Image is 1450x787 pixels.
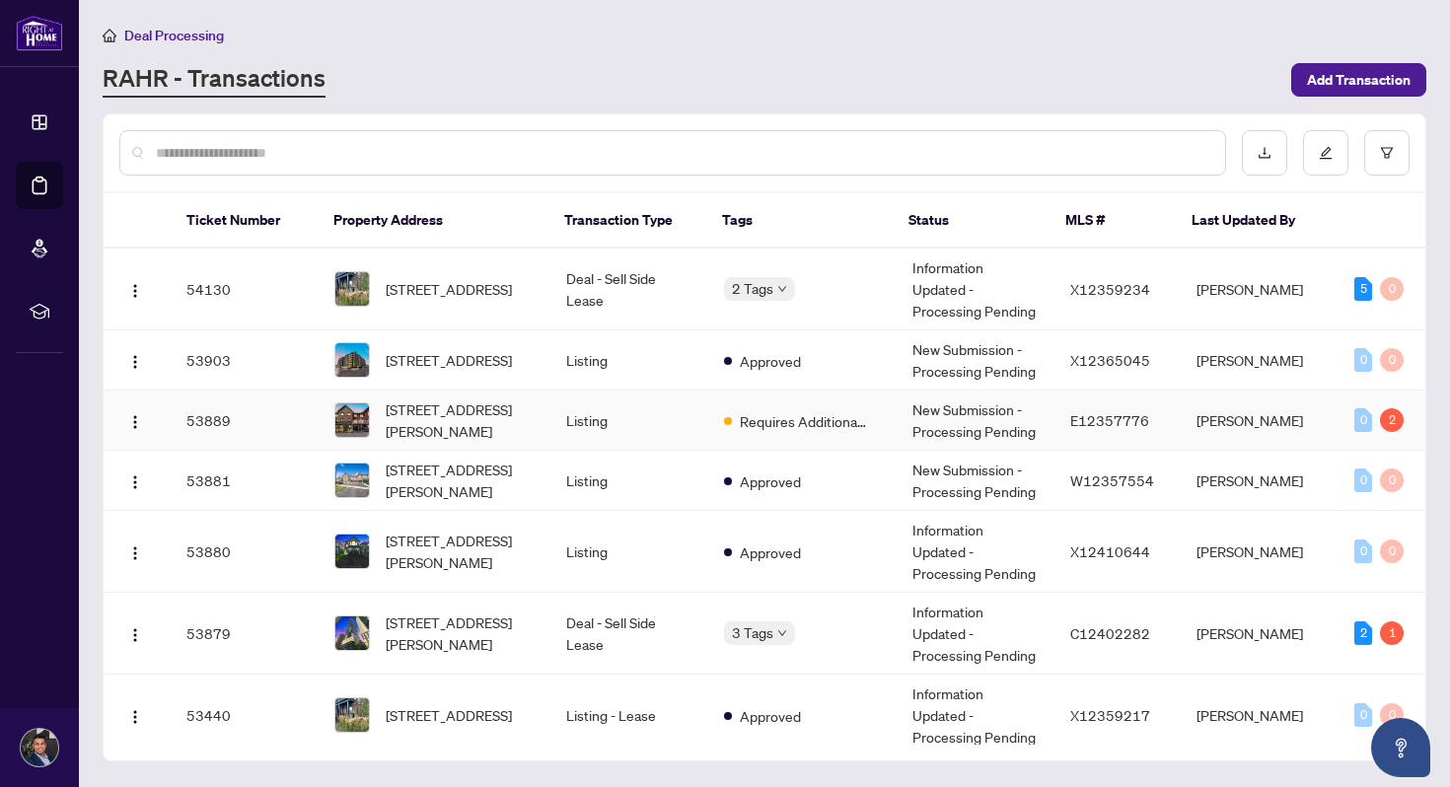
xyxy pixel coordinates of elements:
[127,627,143,643] img: Logo
[897,249,1054,330] td: Information Updated - Processing Pending
[386,398,535,442] span: [STREET_ADDRESS][PERSON_NAME]
[740,350,801,372] span: Approved
[550,593,708,675] td: Deal - Sell Side Lease
[1181,391,1339,451] td: [PERSON_NAME]
[1354,539,1372,563] div: 0
[1181,511,1339,593] td: [PERSON_NAME]
[1258,146,1271,160] span: download
[1070,351,1150,369] span: X12365045
[1303,130,1348,176] button: edit
[740,410,868,432] span: Requires Additional Docs
[1242,130,1287,176] button: download
[1307,64,1411,96] span: Add Transaction
[171,193,318,249] th: Ticket Number
[1354,703,1372,727] div: 0
[1380,468,1404,492] div: 0
[740,470,801,492] span: Approved
[1181,593,1339,675] td: [PERSON_NAME]
[171,330,319,391] td: 53903
[119,536,151,567] button: Logo
[386,278,512,300] span: [STREET_ADDRESS]
[550,330,708,391] td: Listing
[1354,348,1372,372] div: 0
[1380,539,1404,563] div: 0
[171,391,319,451] td: 53889
[1380,408,1404,432] div: 2
[127,474,143,490] img: Logo
[335,403,369,437] img: thumbnail-img
[103,62,326,98] a: RAHR - Transactions
[171,675,319,756] td: 53440
[706,193,893,249] th: Tags
[335,272,369,306] img: thumbnail-img
[127,414,143,430] img: Logo
[127,283,143,299] img: Logo
[21,729,58,766] img: Profile Icon
[1319,146,1333,160] span: edit
[1354,408,1372,432] div: 0
[1380,277,1404,301] div: 0
[1371,718,1430,777] button: Open asap
[335,535,369,568] img: thumbnail-img
[1181,330,1339,391] td: [PERSON_NAME]
[171,451,319,511] td: 53881
[1070,411,1149,429] span: E12357776
[550,451,708,511] td: Listing
[1070,624,1150,642] span: C12402282
[732,621,773,644] span: 3 Tags
[897,330,1054,391] td: New Submission - Processing Pending
[1070,471,1154,489] span: W12357554
[1176,193,1334,249] th: Last Updated By
[127,354,143,370] img: Logo
[550,511,708,593] td: Listing
[740,541,801,563] span: Approved
[171,249,319,330] td: 54130
[119,617,151,649] button: Logo
[16,15,63,51] img: logo
[119,699,151,731] button: Logo
[740,705,801,727] span: Approved
[386,704,512,726] span: [STREET_ADDRESS]
[1380,146,1394,160] span: filter
[127,545,143,561] img: Logo
[893,193,1051,249] th: Status
[1380,703,1404,727] div: 0
[386,611,535,655] span: [STREET_ADDRESS][PERSON_NAME]
[386,459,535,502] span: [STREET_ADDRESS][PERSON_NAME]
[897,511,1054,593] td: Information Updated - Processing Pending
[732,277,773,300] span: 2 Tags
[386,530,535,573] span: [STREET_ADDRESS][PERSON_NAME]
[1181,675,1339,756] td: [PERSON_NAME]
[548,193,706,249] th: Transaction Type
[386,349,512,371] span: [STREET_ADDRESS]
[1380,621,1404,645] div: 1
[171,511,319,593] td: 53880
[897,593,1054,675] td: Information Updated - Processing Pending
[1380,348,1404,372] div: 0
[119,273,151,305] button: Logo
[103,29,116,42] span: home
[127,709,143,725] img: Logo
[1354,468,1372,492] div: 0
[1070,706,1150,724] span: X12359217
[1050,193,1176,249] th: MLS #
[1291,63,1426,97] button: Add Transaction
[1070,542,1150,560] span: X12410644
[171,593,319,675] td: 53879
[335,343,369,377] img: thumbnail-img
[1364,130,1410,176] button: filter
[119,404,151,436] button: Logo
[1354,277,1372,301] div: 5
[119,465,151,496] button: Logo
[335,616,369,650] img: thumbnail-img
[777,628,787,638] span: down
[119,344,151,376] button: Logo
[897,391,1054,451] td: New Submission - Processing Pending
[1354,621,1372,645] div: 2
[335,698,369,732] img: thumbnail-img
[777,284,787,294] span: down
[1181,451,1339,511] td: [PERSON_NAME]
[335,464,369,497] img: thumbnail-img
[550,391,708,451] td: Listing
[897,451,1054,511] td: New Submission - Processing Pending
